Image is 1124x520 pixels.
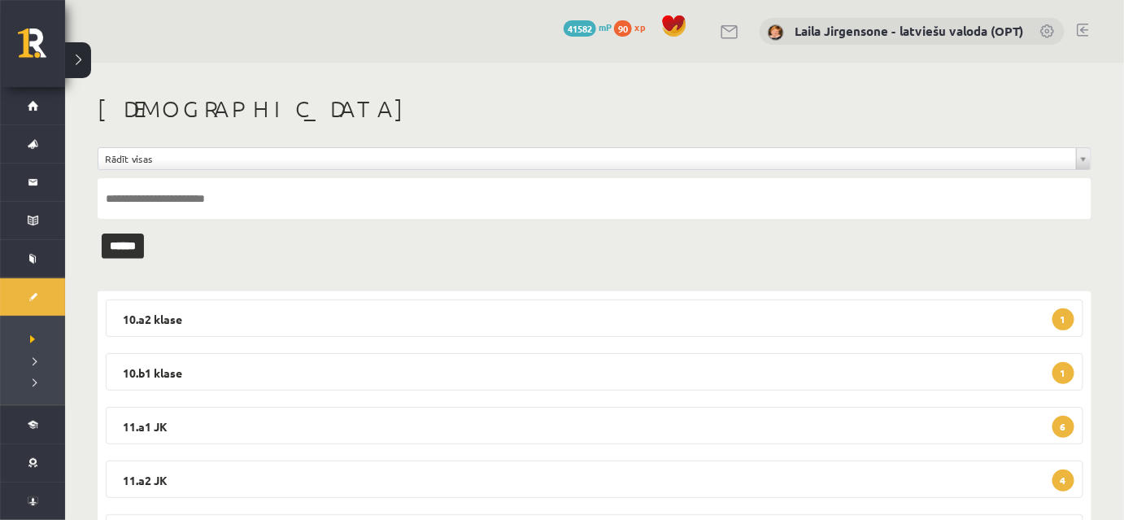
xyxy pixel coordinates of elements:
[98,95,1091,123] h1: [DEMOGRAPHIC_DATA]
[98,148,1091,169] a: Rādīt visas
[795,23,1023,39] a: Laila Jirgensone - latviešu valoda (OPT)
[1052,470,1074,492] span: 4
[106,299,1083,337] legend: 10.a2 klase
[106,353,1083,391] legend: 10.b1 klase
[599,20,612,33] span: mP
[106,407,1083,444] legend: 11.a1 JK
[768,24,784,41] img: Laila Jirgensone - latviešu valoda (OPT)
[18,28,65,69] a: Rīgas 1. Tālmācības vidusskola
[1052,416,1074,438] span: 6
[614,20,653,33] a: 90 xp
[614,20,632,37] span: 90
[105,148,1070,169] span: Rādīt visas
[1052,362,1074,384] span: 1
[1052,308,1074,330] span: 1
[634,20,645,33] span: xp
[564,20,596,37] span: 41582
[564,20,612,33] a: 41582 mP
[106,461,1083,498] legend: 11.a2 JK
